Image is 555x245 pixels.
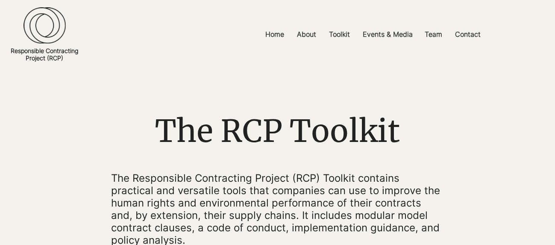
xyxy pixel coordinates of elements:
[11,47,78,62] a: Responsible ContractingProject (RCP)
[191,25,555,44] nav: Site
[291,25,323,44] a: About
[259,25,291,44] a: Home
[451,25,485,44] p: Contact
[356,25,418,44] a: Events & Media
[358,25,417,44] p: Events & Media
[155,112,400,151] span: The RCP Toolkit
[261,25,288,44] p: Home
[323,25,356,44] a: Toolkit
[418,25,449,44] a: Team
[293,25,320,44] p: About
[325,25,354,44] p: Toolkit
[449,25,487,44] a: Contact
[420,25,446,44] p: Team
